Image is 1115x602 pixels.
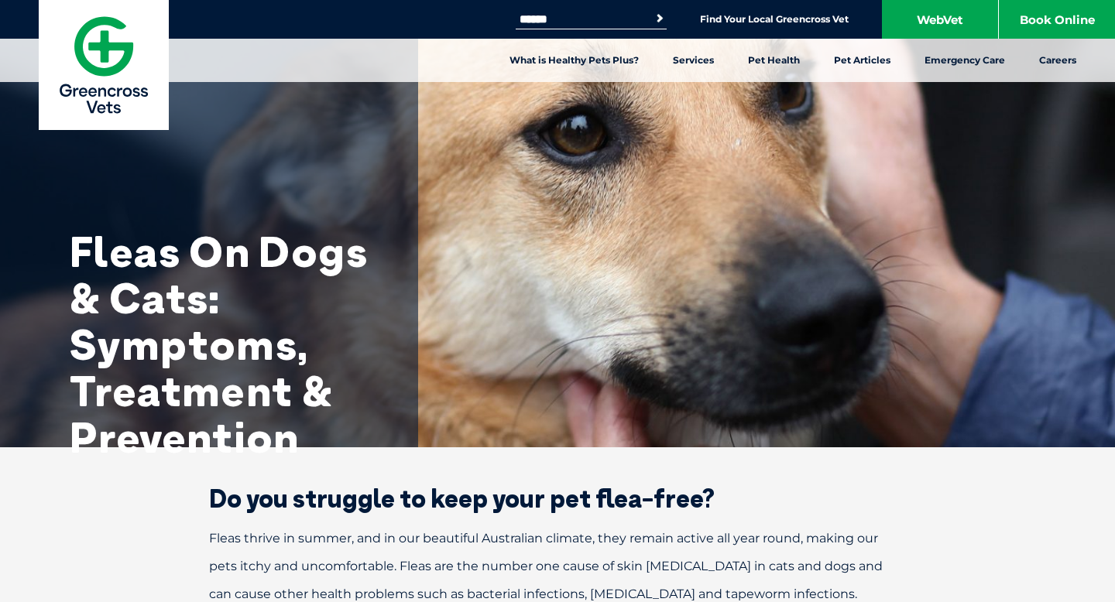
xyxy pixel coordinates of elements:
button: Search [652,11,667,26]
h1: Fleas On Dogs & Cats: Symptoms, Treatment & Prevention [70,228,379,460]
a: Pet Health [731,39,817,82]
a: Emergency Care [907,39,1022,82]
a: Find Your Local Greencross Vet [700,13,849,26]
a: Pet Articles [817,39,907,82]
span: Do you struggle to keep your pet flea-free? [209,483,715,514]
a: Services [656,39,731,82]
span: Fleas thrive in summer, and in our beautiful Australian climate, they remain active all year roun... [209,531,883,601]
a: Careers [1022,39,1093,82]
a: What is Healthy Pets Plus? [492,39,656,82]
